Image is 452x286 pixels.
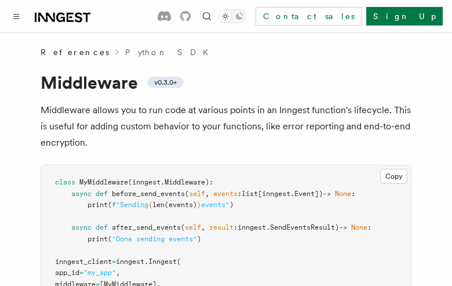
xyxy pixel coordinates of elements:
[148,258,177,266] span: Inngest
[96,223,108,231] span: def
[108,201,112,209] span: (
[339,223,347,231] span: ->
[366,7,443,26] a: Sign Up
[185,190,189,198] span: (
[55,258,112,266] span: inngest_client
[181,223,185,231] span: (
[41,72,411,93] h1: Middleware
[213,190,238,198] span: events
[351,223,367,231] span: None
[71,223,92,231] span: async
[323,190,331,198] span: ->
[96,190,108,198] span: def
[185,223,201,231] span: self
[128,178,132,186] span: (
[380,169,407,184] button: Copy
[152,201,165,209] span: len
[335,190,351,198] span: None
[112,235,197,243] span: "Done sending events"
[55,269,79,277] span: app_id
[200,9,214,23] button: Find something...
[148,201,152,209] span: {
[9,9,23,23] button: Toggle navigation
[41,102,411,151] p: Middleware allows you to run code at various points in an Inngest function's lifecycle. This is u...
[71,190,92,198] span: async
[112,201,116,209] span: f
[270,223,339,231] span: SendEventsResult)
[83,269,116,277] span: "my_app"
[201,223,205,231] span: ,
[197,201,201,209] span: }
[351,190,355,198] span: :
[165,178,205,186] span: Middleware
[238,190,242,198] span: :
[205,178,213,186] span: ):
[262,190,290,198] span: inngest
[319,190,323,198] span: )
[55,178,75,186] span: class
[218,9,246,23] button: Toggle dark mode
[161,178,165,186] span: .
[209,223,234,231] span: result
[116,201,148,209] span: "Sending
[116,258,144,266] span: inngest
[238,223,266,231] span: inngest
[116,269,120,277] span: ,
[242,190,258,198] span: list
[112,223,181,231] span: after_send_events
[234,223,238,231] span: :
[266,223,270,231] span: .
[256,7,362,26] a: Contact sales
[112,190,185,198] span: before_send_events
[258,190,262,198] span: [
[88,201,108,209] span: print
[205,190,209,198] span: ,
[177,258,181,266] span: (
[144,258,148,266] span: .
[290,190,294,198] span: .
[79,269,83,277] span: =
[294,190,315,198] span: Event
[112,258,116,266] span: =
[132,178,161,186] span: inngest
[125,46,216,58] a: Python SDK
[201,201,229,209] span: events"
[189,190,205,198] span: self
[197,235,201,243] span: )
[108,235,112,243] span: (
[88,235,108,243] span: print
[41,46,109,58] span: References
[367,223,371,231] span: :
[154,78,177,87] span: v0.3.0+
[315,190,319,198] span: ]
[229,201,234,209] span: )
[165,201,197,209] span: (events)
[79,178,128,186] span: MyMiddleware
